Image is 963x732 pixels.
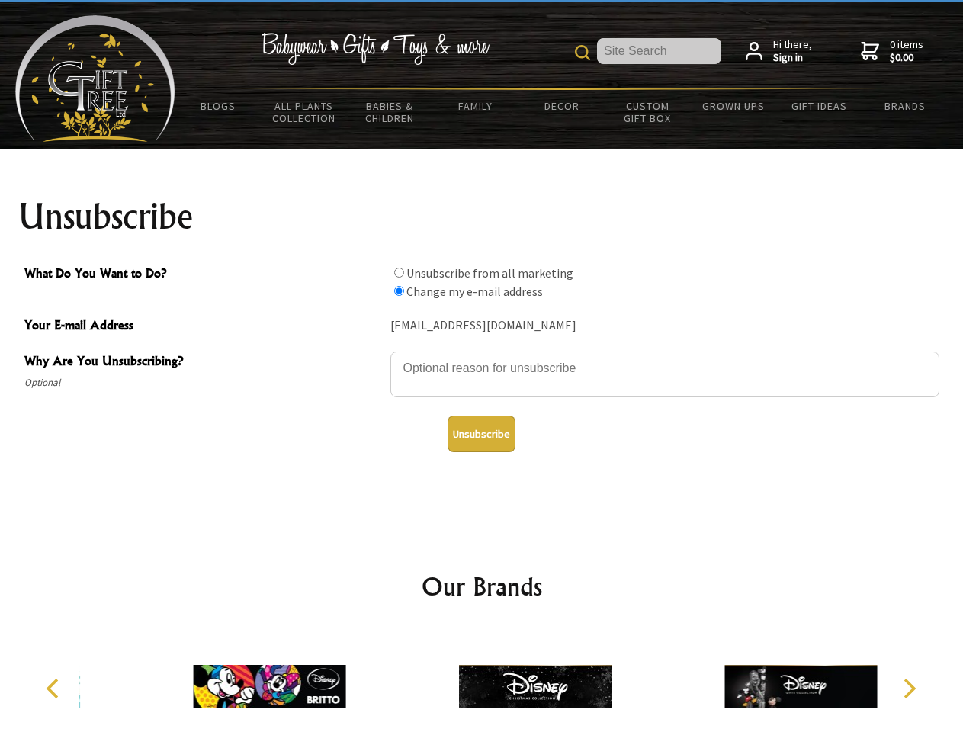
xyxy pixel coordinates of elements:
button: Unsubscribe [448,416,515,452]
a: Grown Ups [690,90,776,122]
label: Unsubscribe from all marketing [406,265,573,281]
span: Why Are You Unsubscribing? [24,352,383,374]
strong: Sign in [773,51,812,65]
strong: $0.00 [890,51,923,65]
span: 0 items [890,37,923,65]
input: What Do You Want to Do? [394,286,404,296]
h2: Our Brands [30,568,933,605]
button: Next [892,672,926,705]
img: Babyware - Gifts - Toys and more... [15,15,175,142]
textarea: Why Are You Unsubscribing? [390,352,939,397]
a: Custom Gift Box [605,90,691,134]
a: 0 items$0.00 [861,38,923,65]
img: product search [575,45,590,60]
span: Your E-mail Address [24,316,383,338]
input: Site Search [597,38,721,64]
a: Brands [862,90,949,122]
button: Previous [38,672,72,705]
label: Change my e-mail address [406,284,543,299]
a: Family [433,90,519,122]
a: All Plants Collection [262,90,348,134]
a: Hi there,Sign in [746,38,812,65]
span: Hi there, [773,38,812,65]
a: Babies & Children [347,90,433,134]
a: BLOGS [175,90,262,122]
div: [EMAIL_ADDRESS][DOMAIN_NAME] [390,314,939,338]
img: Babywear - Gifts - Toys & more [261,33,490,65]
span: Optional [24,374,383,392]
a: Gift Ideas [776,90,862,122]
a: Decor [518,90,605,122]
span: What Do You Want to Do? [24,264,383,286]
h1: Unsubscribe [18,198,945,235]
input: What Do You Want to Do? [394,268,404,278]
